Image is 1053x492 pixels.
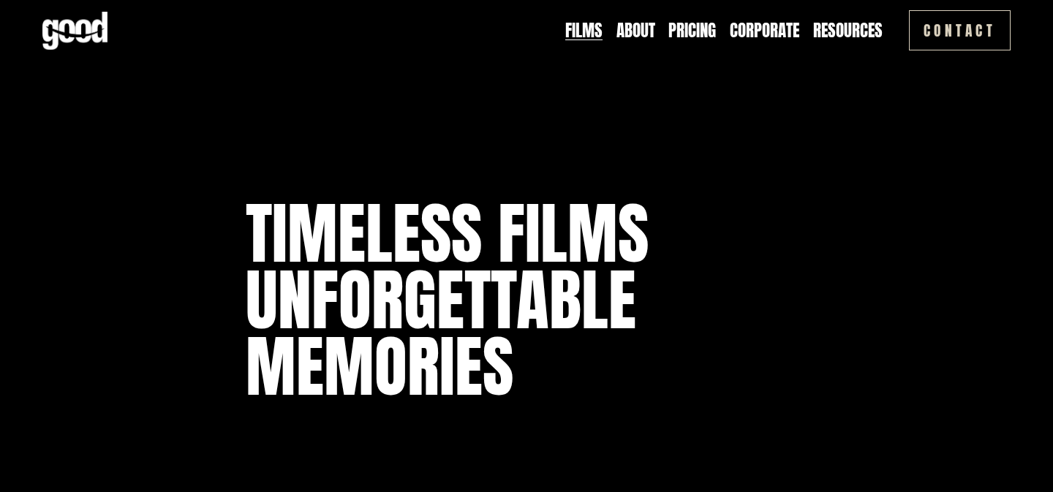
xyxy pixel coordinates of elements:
a: Pricing [668,19,716,42]
a: About [616,19,655,42]
img: Good Feeling Films [42,12,107,50]
a: Contact [909,10,1011,50]
h1: Timeless Films UNFORGETTABLE MEMORIES [246,200,807,400]
span: Resources [813,20,883,41]
a: Corporate [730,19,799,42]
a: folder dropdown [813,19,883,42]
a: Films [565,19,603,42]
